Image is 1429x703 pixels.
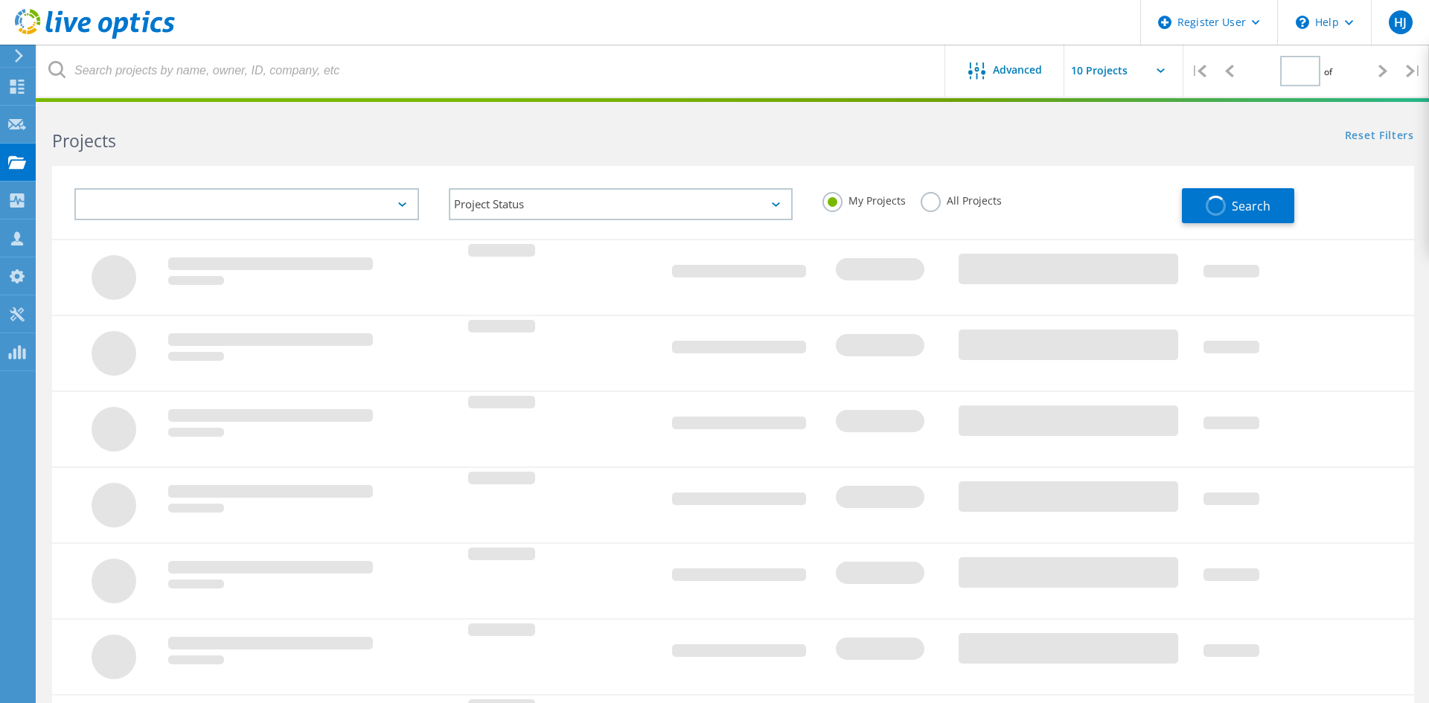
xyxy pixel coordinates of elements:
[1183,45,1214,97] div: |
[1398,45,1429,97] div: |
[449,188,793,220] div: Project Status
[1296,16,1309,29] svg: \n
[1345,130,1414,143] a: Reset Filters
[1182,188,1294,223] button: Search
[15,31,175,42] a: Live Optics Dashboard
[1324,65,1332,78] span: of
[37,45,946,97] input: Search projects by name, owner, ID, company, etc
[1232,198,1270,214] span: Search
[1394,16,1407,28] span: HJ
[993,65,1042,75] span: Advanced
[921,192,1002,206] label: All Projects
[52,129,116,153] b: Projects
[822,192,906,206] label: My Projects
